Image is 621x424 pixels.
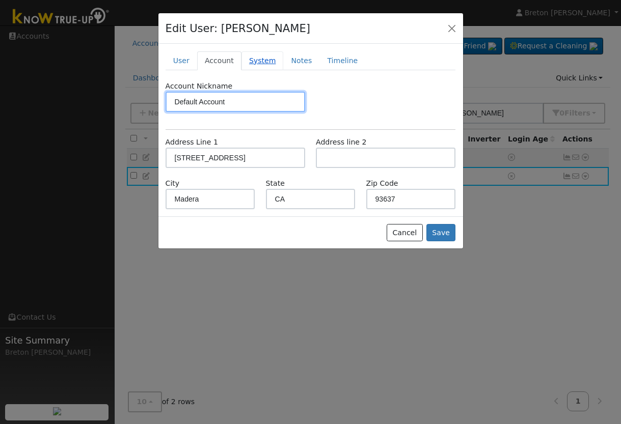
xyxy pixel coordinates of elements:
label: Zip Code [366,178,398,189]
a: System [241,51,284,70]
label: State [266,178,285,189]
a: User [166,51,197,70]
a: Timeline [319,51,365,70]
label: Account Nickname [166,81,233,92]
label: Address Line 1 [166,137,218,148]
label: City [166,178,180,189]
button: Cancel [387,224,423,241]
h4: Edit User: [PERSON_NAME] [166,20,311,37]
a: Account [197,51,241,70]
button: Save [426,224,456,241]
a: Notes [283,51,319,70]
label: Address line 2 [316,137,366,148]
